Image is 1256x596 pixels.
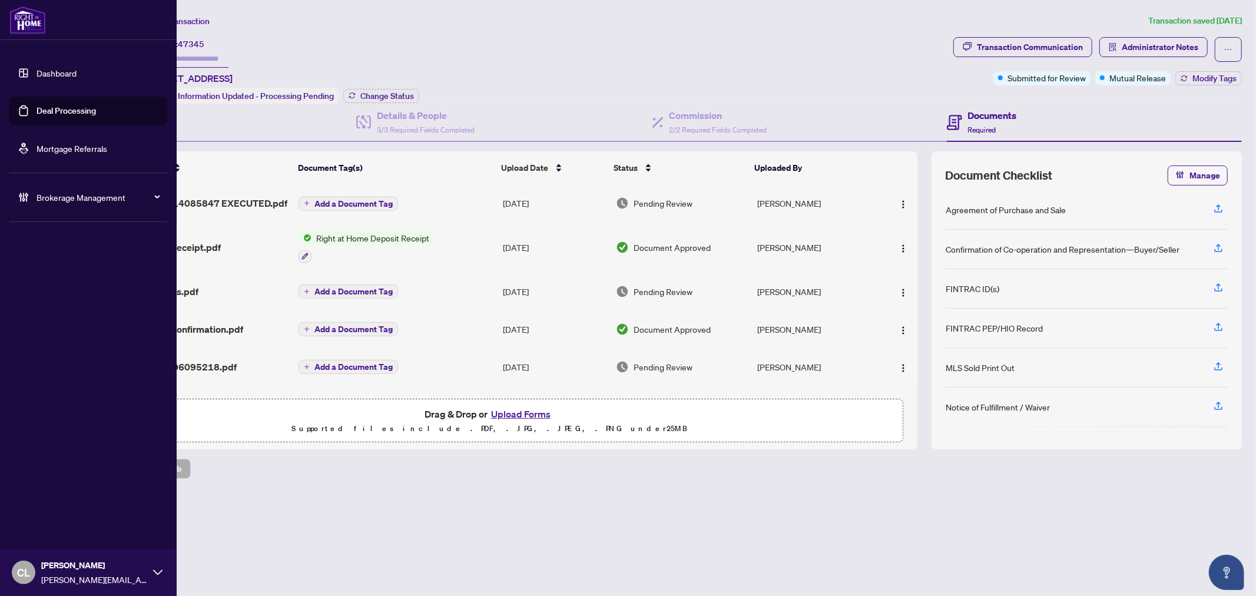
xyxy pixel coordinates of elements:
span: Pending Review [634,360,692,373]
span: Document Checklist [946,167,1053,184]
button: Add a Document Tag [299,322,398,337]
img: Document Status [616,197,629,210]
span: Add a Document Tag [314,363,393,371]
span: plus [304,364,310,370]
div: Confirmation of Co-operation and Representation—Buyer/Seller [946,243,1179,256]
a: Dashboard [37,68,77,78]
button: Add a Document Tag [299,322,398,336]
img: Document Status [616,360,629,373]
img: Logo [899,326,908,335]
button: Logo [894,320,913,339]
span: Document Approved [634,241,711,254]
button: Upload Forms [488,406,554,422]
span: Manage [1189,166,1220,185]
button: Transaction Communication [953,37,1092,57]
span: Pending Review [634,197,692,210]
span: 2/2 Required Fields Completed [670,125,767,134]
span: wire transfer confirmation.pdf [116,322,243,336]
div: MLS Sold Print Out [946,361,1015,374]
th: Upload Date [496,151,609,184]
span: plus [304,289,310,294]
span: Status [614,161,638,174]
p: Supported files include .PDF, .JPG, .JPEG, .PNG under 25 MB [83,422,896,436]
img: Document Status [616,323,629,336]
img: Document Status [616,241,629,254]
span: Submitted for Review [1008,71,1086,84]
button: Modify Tags [1175,71,1242,85]
button: Logo [894,357,913,376]
div: Agreement of Purchase and Sale [946,203,1066,216]
span: 47345 [178,39,204,49]
span: CL [17,564,30,581]
td: [DATE] [498,310,611,348]
span: [STREET_ADDRESS] [146,71,233,85]
div: FINTRAC PEP/HIO Record [946,322,1043,335]
img: Status Icon [299,231,311,244]
span: Modify Tags [1192,74,1237,82]
button: Status IconRight at Home Deposit Receipt [299,231,434,263]
td: [PERSON_NAME] [753,184,877,222]
div: Notice of Fulfillment / Waiver [946,400,1050,413]
td: [DATE] [498,184,611,222]
span: plus [304,326,310,332]
span: 3/3 Required Fields Completed [377,125,475,134]
span: Brokerage Management [37,191,159,204]
th: Uploaded By [750,151,874,184]
button: Change Status [343,89,419,103]
span: View Transaction [147,16,210,27]
div: Transaction Communication [977,38,1083,57]
td: [PERSON_NAME] [753,273,877,310]
button: Add a Document Tag [299,284,398,299]
span: Information Updated - Processing Pending [178,91,334,101]
span: Document Approved [634,323,711,336]
img: Document Status [616,285,629,298]
h4: Details & People [377,108,475,122]
h4: Commission [670,108,767,122]
span: Mutual Release [1109,71,1166,84]
span: Upload Date [501,161,548,174]
img: Logo [899,363,908,373]
a: Deal Processing [37,105,96,116]
td: [DATE] [498,273,611,310]
button: Logo [894,282,913,301]
span: Drag & Drop orUpload FormsSupported files include .PDF, .JPG, .JPEG, .PNG under25MB [76,399,903,443]
span: Pending Review [634,285,692,298]
td: [DATE] [498,348,611,386]
button: Logo [894,238,913,257]
span: Change Status [360,92,414,100]
span: solution [1109,43,1117,51]
span: Administrator Notes [1122,38,1198,57]
img: Logo [899,244,908,253]
td: [PERSON_NAME] [753,222,877,273]
span: Add a Document Tag [314,200,393,208]
span: ellipsis [1224,45,1232,54]
article: Transaction saved [DATE] [1148,14,1242,28]
button: Add a Document Tag [299,359,398,375]
button: Add a Document Tag [299,360,398,374]
td: [PERSON_NAME] [753,310,877,348]
span: Add a Document Tag [314,325,393,333]
div: FINTRAC ID(s) [946,282,999,295]
button: Open asap [1209,555,1244,590]
img: Logo [899,288,908,297]
span: [PERSON_NAME] [41,559,147,572]
span: plus [304,200,310,206]
span: Scan20250814085847 EXECUTED.pdf [116,196,287,210]
button: Manage [1168,165,1228,186]
th: (5) File Name [111,151,293,184]
button: Logo [894,194,913,213]
th: Status [609,151,750,184]
span: Add a Document Tag [314,287,393,296]
td: [PERSON_NAME] [753,348,877,386]
button: Add a Document Tag [299,196,398,211]
td: [DATE] [498,222,611,273]
div: Status: [146,88,339,104]
th: Document Tag(s) [293,151,496,184]
button: Add a Document Tag [299,284,398,299]
button: Administrator Notes [1099,37,1208,57]
span: Drag & Drop or [425,406,554,422]
span: [PERSON_NAME][EMAIL_ADDRESS][DOMAIN_NAME] [41,573,147,586]
h4: Documents [968,108,1017,122]
span: Right at Home Deposit Receipt [311,231,434,244]
span: Required [968,125,996,134]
